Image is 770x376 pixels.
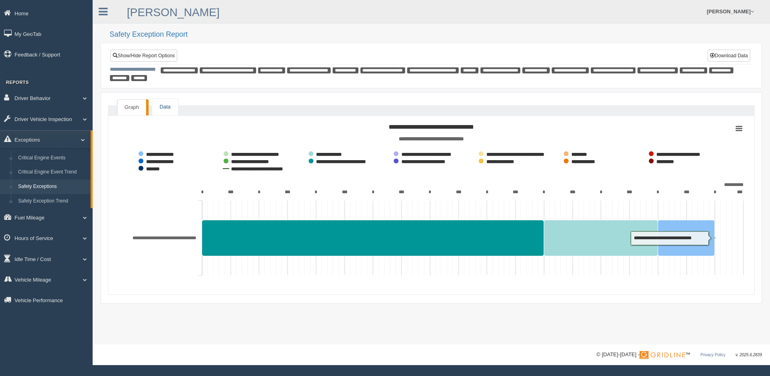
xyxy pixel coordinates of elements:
img: Gridline [640,351,685,359]
a: [PERSON_NAME] [127,6,219,19]
span: v. 2025.6.2839 [736,353,762,357]
button: Download Data [708,50,750,62]
a: Data [152,99,178,115]
a: Critical Engine Events [14,151,91,165]
a: Show/Hide Report Options [110,50,177,62]
a: Critical Engine Event Trend [14,165,91,180]
a: Privacy Policy [700,353,725,357]
a: Safety Exceptions [14,180,91,194]
div: © [DATE]-[DATE] - ™ [596,351,762,359]
a: Graph [117,99,146,115]
h2: Safety Exception Report [110,31,762,39]
a: Safety Exception Trend [14,194,91,209]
